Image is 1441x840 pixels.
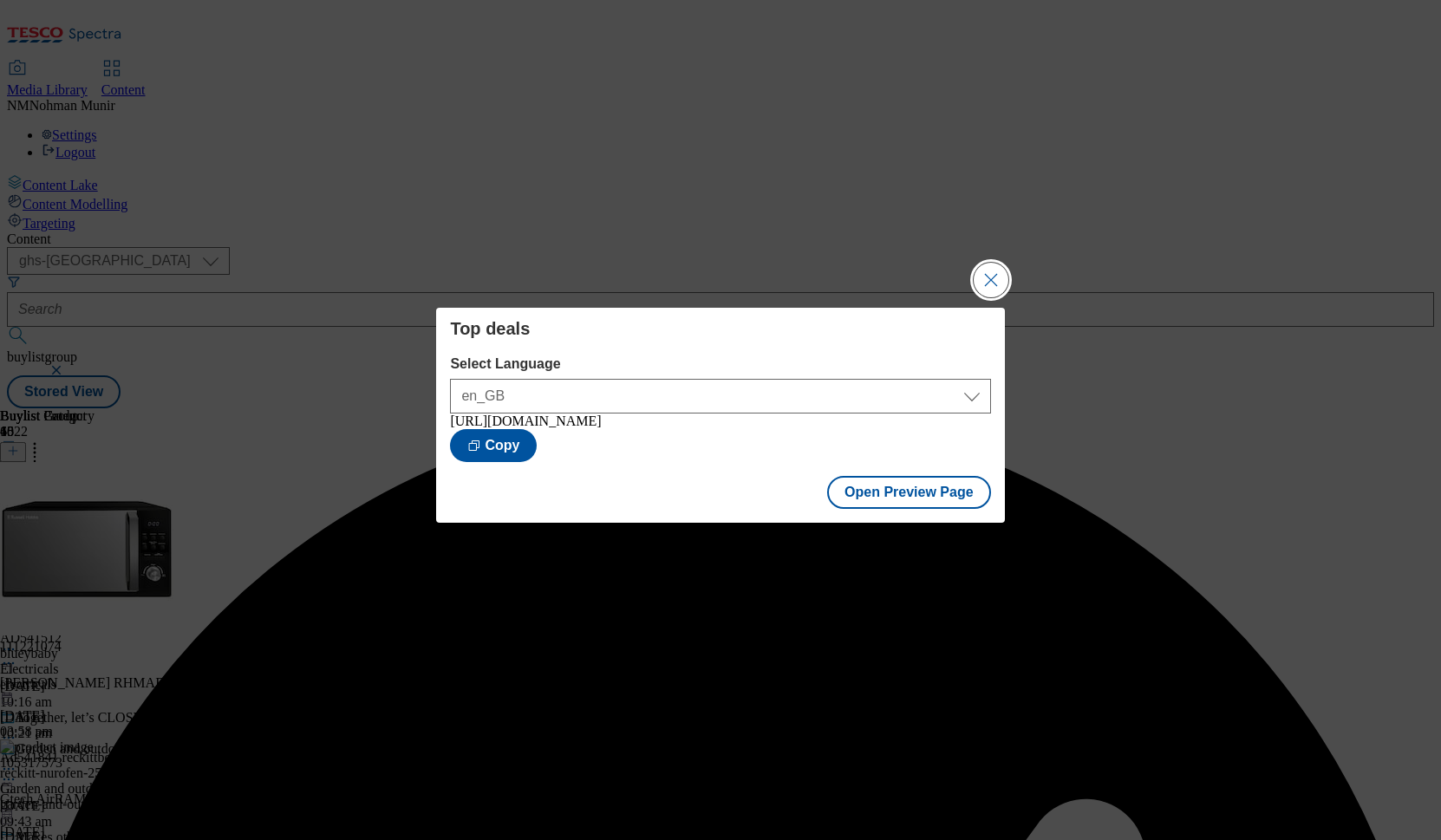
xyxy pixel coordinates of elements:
h4: Top deals [450,318,990,339]
button: Open Preview Page [827,476,991,509]
div: [URL][DOMAIN_NAME] [450,413,990,429]
label: Select Language [450,356,990,372]
button: Close Modal [974,263,1008,297]
div: Modal [436,308,1004,523]
button: Copy [450,429,537,462]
